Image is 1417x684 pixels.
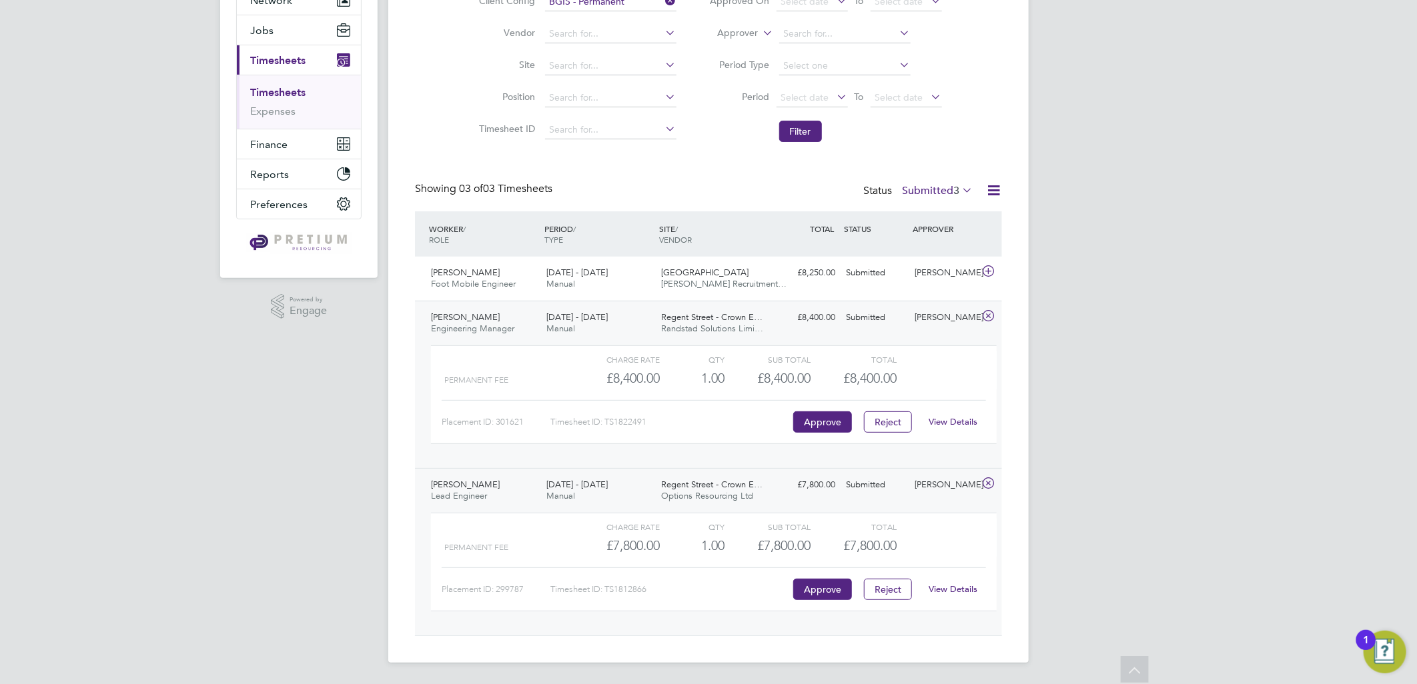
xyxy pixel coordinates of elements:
[574,351,660,367] div: Charge rate
[246,233,351,254] img: pretium-logo-retina.png
[415,182,555,196] div: Showing
[431,323,514,334] span: Engineering Manager
[459,182,483,195] span: 03 of
[851,88,868,105] span: To
[546,278,575,289] span: Manual
[725,351,811,367] div: Sub Total
[545,121,676,139] input: Search for...
[541,217,656,251] div: PERIOD
[250,198,308,211] span: Preferences
[779,121,822,142] button: Filter
[698,27,759,40] label: Approver
[574,367,660,389] div: £8,400.00
[902,184,973,197] label: Submitted
[444,375,508,385] span: Permanent Fee
[910,217,979,241] div: APPROVER
[725,367,811,389] div: £8,400.00
[237,129,361,159] button: Finance
[910,474,979,496] div: [PERSON_NAME]
[546,490,575,501] span: Manual
[431,479,500,490] span: [PERSON_NAME]
[779,25,911,43] input: Search for...
[660,234,692,245] span: VENDOR
[910,307,979,329] div: [PERSON_NAME]
[444,543,508,552] span: Permanent Fee
[250,105,296,117] a: Expenses
[844,370,897,386] span: £8,400.00
[431,311,500,323] span: [PERSON_NAME]
[550,579,790,600] div: Timesheet ID: TS1812866
[429,234,449,245] span: ROLE
[237,75,361,129] div: Timesheets
[550,411,790,433] div: Timesheet ID: TS1822491
[660,367,725,389] div: 1.00
[476,91,536,103] label: Position
[660,351,725,367] div: QTY
[1363,640,1369,657] div: 1
[237,45,361,75] button: Timesheets
[463,223,466,234] span: /
[844,537,897,553] span: £7,800.00
[431,278,516,289] span: Foot Mobile Engineer
[545,89,676,107] input: Search for...
[476,27,536,39] label: Vendor
[841,262,910,284] div: Submitted
[546,311,608,323] span: [DATE] - [DATE]
[662,479,763,490] span: Regent Street - Crown E…
[250,138,288,151] span: Finance
[863,182,975,201] div: Status
[710,91,770,103] label: Period
[250,86,306,99] a: Timesheets
[725,535,811,557] div: £7,800.00
[1364,631,1406,673] button: Open Resource Center, 1 new notification
[250,54,306,67] span: Timesheets
[660,535,725,557] div: 1.00
[929,583,978,595] a: View Details
[676,223,678,234] span: /
[290,305,327,317] span: Engage
[781,91,829,103] span: Select date
[237,15,361,45] button: Jobs
[662,323,764,334] span: Randstad Solutions Limi…
[771,307,841,329] div: £8,400.00
[953,184,959,197] span: 3
[271,294,328,319] a: Powered byEngage
[710,59,770,71] label: Period Type
[793,411,852,433] button: Approve
[656,217,772,251] div: SITE
[237,159,361,189] button: Reports
[476,123,536,135] label: Timesheet ID
[431,267,500,278] span: [PERSON_NAME]
[546,323,575,334] span: Manual
[875,91,923,103] span: Select date
[476,59,536,71] label: Site
[779,57,911,75] input: Select one
[236,233,362,254] a: Go to home page
[545,57,676,75] input: Search for...
[250,24,274,37] span: Jobs
[250,168,289,181] span: Reports
[546,267,608,278] span: [DATE] - [DATE]
[660,519,725,535] div: QTY
[910,262,979,284] div: [PERSON_NAME]
[811,351,897,367] div: Total
[662,490,754,501] span: Options Resourcing Ltd
[237,189,361,219] button: Preferences
[811,519,897,535] div: Total
[864,411,912,433] button: Reject
[771,262,841,284] div: £8,250.00
[545,25,676,43] input: Search for...
[459,182,552,195] span: 03 Timesheets
[771,474,841,496] div: £7,800.00
[841,217,910,241] div: STATUS
[725,519,811,535] div: Sub Total
[431,490,487,501] span: Lead Engineer
[841,307,910,329] div: Submitted
[544,234,563,245] span: TYPE
[546,479,608,490] span: [DATE] - [DATE]
[442,579,550,600] div: Placement ID: 299787
[574,519,660,535] div: Charge rate
[573,223,576,234] span: /
[810,223,834,234] span: TOTAL
[574,535,660,557] div: £7,800.00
